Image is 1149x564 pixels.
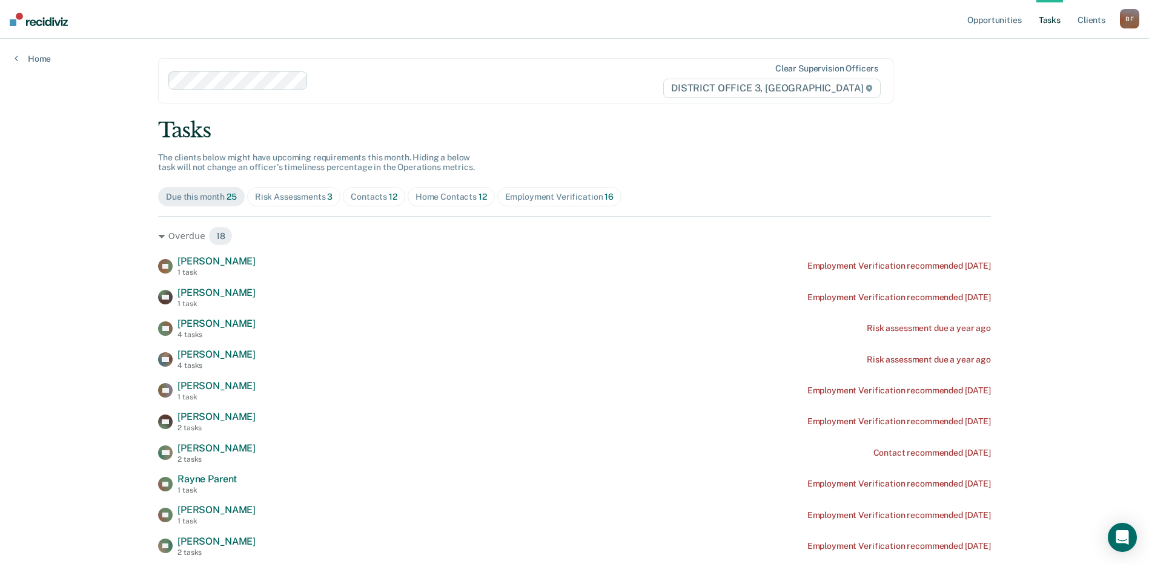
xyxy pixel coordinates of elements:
div: Risk assessment due a year ago [867,323,991,333]
div: 1 task [177,268,256,277]
div: Employment Verification recommended [DATE] [807,261,991,271]
div: Employment Verification recommended [DATE] [807,385,991,396]
div: 2 tasks [177,424,256,432]
div: Employment Verification [505,192,614,202]
span: The clients below might have upcoming requirements this month. Hiding a below task will not chang... [158,152,475,172]
span: [PERSON_NAME] [177,349,256,360]
div: 4 tasks [177,330,256,339]
span: [PERSON_NAME] [177,411,256,422]
span: [PERSON_NAME] [177,287,256,298]
div: 1 task [177,393,256,401]
span: 25 [227,192,237,202]
span: Rayne Parent [177,473,237,485]
span: [PERSON_NAME] [177,380,256,392]
div: 2 tasks [177,455,256,464]
div: Clear supervision officers [775,64,878,74]
span: [PERSON_NAME] [177,504,256,516]
div: Tasks [158,118,991,143]
div: 1 task [177,300,256,308]
a: Home [15,53,51,64]
span: DISTRICT OFFICE 3, [GEOGRAPHIC_DATA] [663,79,881,98]
div: Employment Verification recommended [DATE] [807,479,991,489]
div: Employment Verification recommended [DATE] [807,416,991,427]
span: [PERSON_NAME] [177,442,256,454]
div: Risk Assessments [255,192,333,202]
div: Overdue 18 [158,226,991,246]
div: B F [1120,9,1139,28]
div: 4 tasks [177,361,256,370]
div: Open Intercom Messenger [1108,523,1137,552]
span: 16 [604,192,614,202]
span: [PERSON_NAME] [177,318,256,329]
div: Employment Verification recommended [DATE] [807,292,991,303]
div: Risk assessment due a year ago [867,355,991,365]
span: 12 [389,192,397,202]
span: 3 [327,192,333,202]
div: 1 task [177,486,237,494]
span: [PERSON_NAME] [177,255,256,267]
span: 12 [478,192,487,202]
div: Employment Verification recommended [DATE] [807,510,991,520]
div: Contacts [351,192,397,202]
div: 1 task [177,517,256,525]
div: Home Contacts [416,192,487,202]
img: Recidiviz [10,13,68,26]
div: Contact recommended [DATE] [873,448,991,458]
div: 2 tasks [177,548,256,557]
span: 18 [208,226,233,246]
div: Due this month [166,192,237,202]
span: [PERSON_NAME] [177,536,256,547]
div: Employment Verification recommended [DATE] [807,541,991,551]
button: BF [1120,9,1139,28]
